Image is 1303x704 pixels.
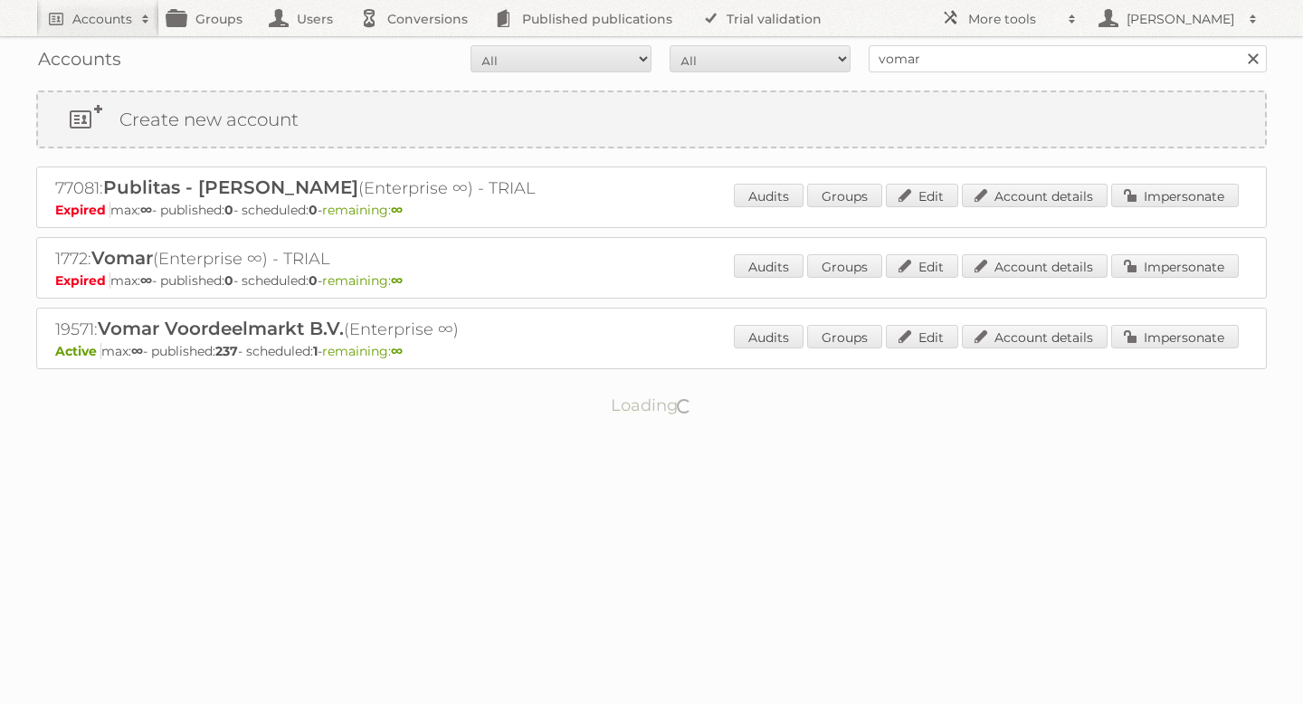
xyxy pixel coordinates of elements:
h2: 19571: (Enterprise ∞) [55,318,689,341]
p: max: - published: - scheduled: - [55,272,1248,289]
strong: 1 [313,343,318,359]
h2: [PERSON_NAME] [1122,10,1240,28]
strong: 0 [224,202,233,218]
h2: 77081: (Enterprise ∞) - TRIAL [55,176,689,200]
a: Account details [962,184,1108,207]
span: Expired [55,202,110,218]
a: Impersonate [1111,325,1239,348]
strong: ∞ [140,202,152,218]
p: Loading [554,387,750,423]
strong: 237 [215,343,238,359]
span: remaining: [322,202,403,218]
span: Vomar Voordeelmarkt B.V. [98,318,344,339]
a: Impersonate [1111,254,1239,278]
a: Account details [962,254,1108,278]
span: Active [55,343,101,359]
a: Edit [886,184,958,207]
h2: 1772: (Enterprise ∞) - TRIAL [55,247,689,271]
span: Publitas - [PERSON_NAME] [103,176,358,198]
strong: 0 [224,272,233,289]
a: Audits [734,254,804,278]
strong: 0 [309,202,318,218]
p: max: - published: - scheduled: - [55,202,1248,218]
a: Audits [734,184,804,207]
strong: ∞ [131,343,143,359]
a: Impersonate [1111,184,1239,207]
strong: ∞ [391,202,403,218]
a: Edit [886,325,958,348]
span: remaining: [322,272,403,289]
a: Groups [807,325,882,348]
span: Vomar [91,247,153,269]
a: Groups [807,184,882,207]
strong: ∞ [140,272,152,289]
a: Create new account [38,92,1265,147]
p: max: - published: - scheduled: - [55,343,1248,359]
a: Groups [807,254,882,278]
strong: ∞ [391,343,403,359]
h2: Accounts [72,10,132,28]
a: Audits [734,325,804,348]
strong: ∞ [391,272,403,289]
h2: More tools [968,10,1059,28]
a: Account details [962,325,1108,348]
span: Expired [55,272,110,289]
span: remaining: [322,343,403,359]
strong: 0 [309,272,318,289]
a: Edit [886,254,958,278]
